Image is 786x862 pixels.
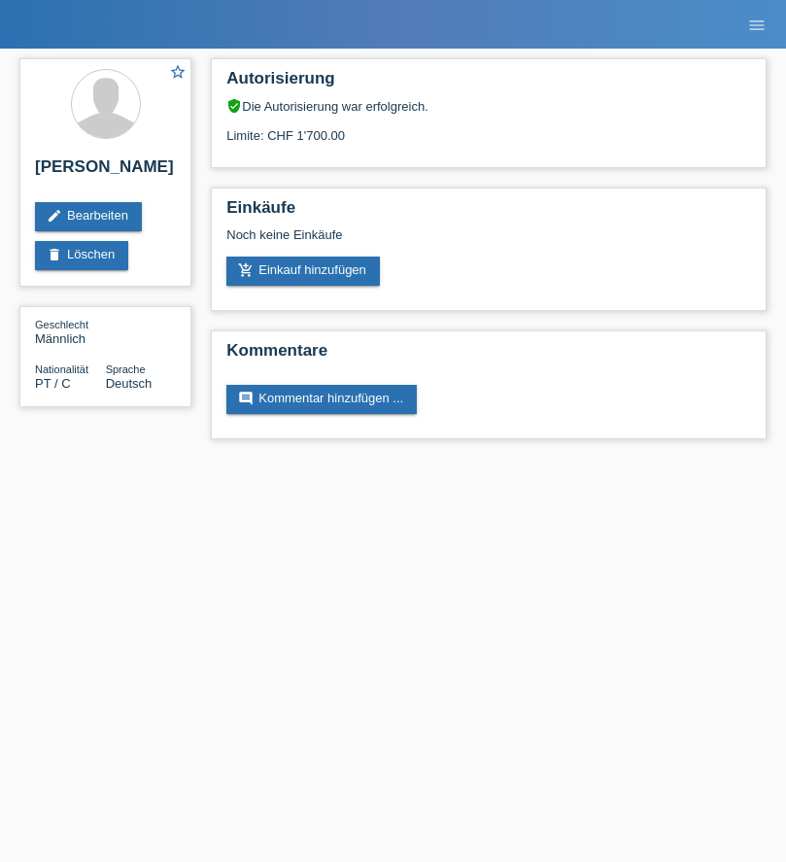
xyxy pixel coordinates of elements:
[35,241,128,270] a: deleteLöschen
[226,69,751,98] h2: Autorisierung
[35,363,88,375] span: Nationalität
[35,376,71,391] span: Portugal / C / 01.01.1991
[106,376,153,391] span: Deutsch
[238,262,254,278] i: add_shopping_cart
[226,257,380,286] a: add_shopping_cartEinkauf hinzufügen
[238,391,254,406] i: comment
[169,63,187,84] a: star_border
[106,363,146,375] span: Sprache
[35,319,88,330] span: Geschlecht
[47,247,62,262] i: delete
[226,98,751,114] div: Die Autorisierung war erfolgreich.
[226,227,751,257] div: Noch keine Einkäufe
[226,198,751,227] h2: Einkäufe
[226,98,242,114] i: verified_user
[35,157,176,187] h2: [PERSON_NAME]
[226,341,751,370] h2: Kommentare
[747,16,767,35] i: menu
[35,317,106,346] div: Männlich
[226,114,751,143] div: Limite: CHF 1'700.00
[169,63,187,81] i: star_border
[737,18,776,30] a: menu
[35,202,142,231] a: editBearbeiten
[226,385,417,414] a: commentKommentar hinzufügen ...
[47,208,62,224] i: edit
